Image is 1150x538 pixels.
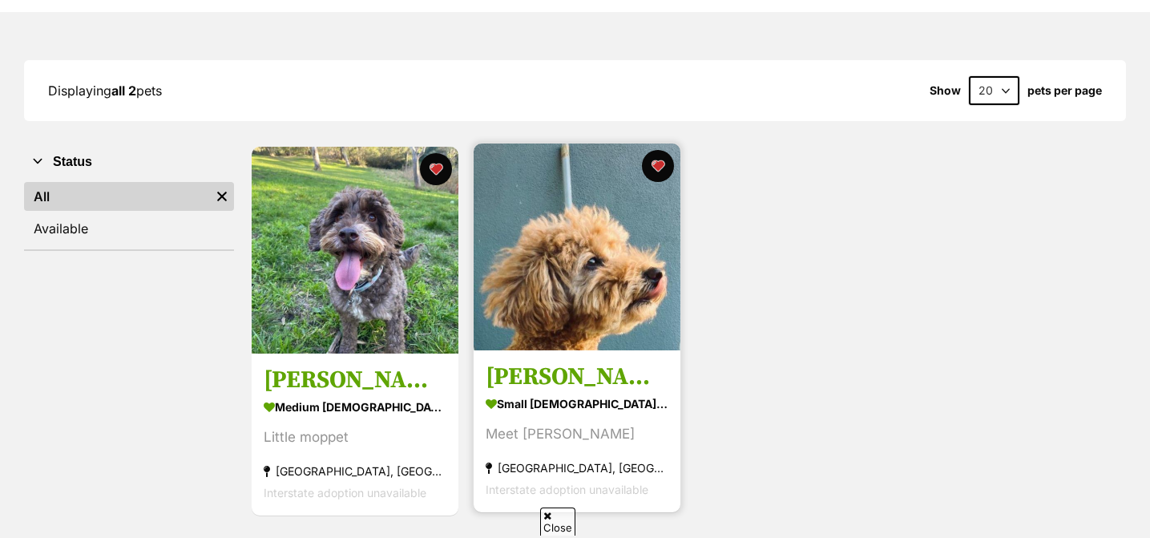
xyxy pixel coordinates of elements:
button: Status [24,152,234,172]
span: Interstate adoption unavailable [264,487,426,500]
a: [PERSON_NAME] small [DEMOGRAPHIC_DATA] Dog Meet [PERSON_NAME] [GEOGRAPHIC_DATA], [GEOGRAPHIC_DATA... [474,350,680,513]
h3: [PERSON_NAME] [264,366,446,396]
div: [GEOGRAPHIC_DATA], [GEOGRAPHIC_DATA] [264,461,446,483]
img: Jerry Russellton [474,144,680,350]
span: Show [930,84,961,97]
div: Little moppet [264,427,446,449]
a: Remove filter [210,182,234,211]
span: Close [540,508,575,536]
img: Milo Russelton [252,147,458,354]
div: small [DEMOGRAPHIC_DATA] Dog [486,393,668,416]
span: Displaying pets [48,83,162,99]
h3: [PERSON_NAME] [486,362,668,393]
a: Available [24,214,234,243]
span: Interstate adoption unavailable [486,483,648,497]
strong: all 2 [111,83,136,99]
div: medium [DEMOGRAPHIC_DATA] Dog [264,396,446,419]
label: pets per page [1027,84,1102,97]
div: [GEOGRAPHIC_DATA], [GEOGRAPHIC_DATA] [486,458,668,479]
button: favourite [420,153,452,185]
a: [PERSON_NAME] medium [DEMOGRAPHIC_DATA] Dog Little moppet [GEOGRAPHIC_DATA], [GEOGRAPHIC_DATA] In... [252,354,458,516]
div: Meet [PERSON_NAME] [486,424,668,446]
a: All [24,182,210,211]
button: favourite [642,150,674,182]
div: Status [24,179,234,249]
